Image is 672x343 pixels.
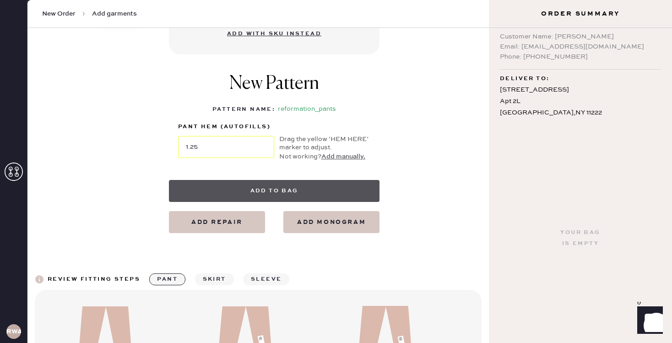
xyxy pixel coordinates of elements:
[178,136,274,158] input: Move the yellow marker!
[48,274,140,285] div: Review fitting steps
[212,104,275,115] div: Pattern Name :
[229,73,319,104] h1: New Pattern
[243,273,289,285] button: sleeve
[279,152,370,162] div: Not working?
[489,9,672,18] h3: Order Summary
[629,302,668,341] iframe: Front Chat
[278,104,336,115] div: reformation_pants
[222,25,327,43] button: Add with SKU instead
[500,84,661,119] div: [STREET_ADDRESS] Apt 2L [GEOGRAPHIC_DATA] , NY 11222
[560,227,600,249] div: Your bag is empty
[169,180,379,202] button: Add to bag
[500,73,549,84] span: Deliver to:
[6,328,21,335] h3: RWA
[42,9,76,18] span: New Order
[92,9,137,18] span: Add garments
[178,121,274,132] label: pant hem (autofills)
[321,152,365,162] button: Add manually.
[169,211,265,233] button: Add repair
[149,273,185,285] button: pant
[279,135,370,152] div: Drag the yellow ‘HEM HERE’ marker to adjust.
[500,42,661,52] div: Email: [EMAIL_ADDRESS][DOMAIN_NAME]
[195,273,234,285] button: skirt
[500,52,661,62] div: Phone: [PHONE_NUMBER]
[500,32,661,42] div: Customer Name: [PERSON_NAME]
[283,211,379,233] button: add monogram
